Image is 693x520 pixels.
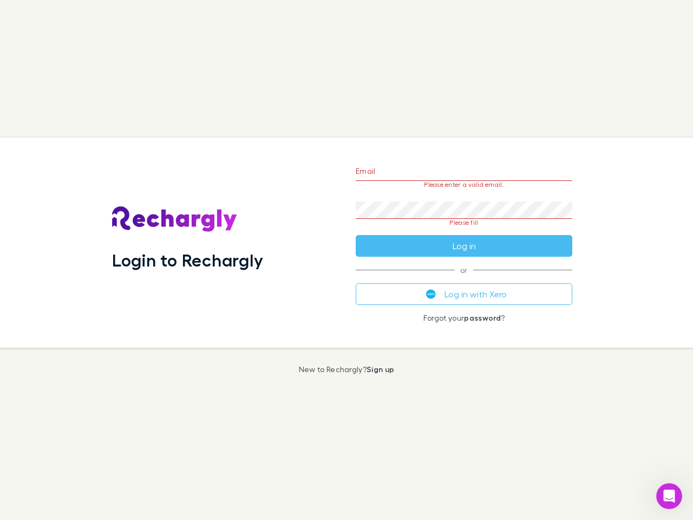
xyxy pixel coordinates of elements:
[356,283,572,305] button: Log in with Xero
[464,313,501,322] a: password
[656,483,682,509] iframe: Intercom live chat
[112,206,238,232] img: Rechargly's Logo
[356,181,572,188] p: Please enter a valid email.
[367,365,394,374] a: Sign up
[356,314,572,322] p: Forgot your ?
[299,365,395,374] p: New to Rechargly?
[356,219,572,226] p: Please fill
[112,250,263,270] h1: Login to Rechargly
[356,235,572,257] button: Log in
[426,289,436,299] img: Xero's logo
